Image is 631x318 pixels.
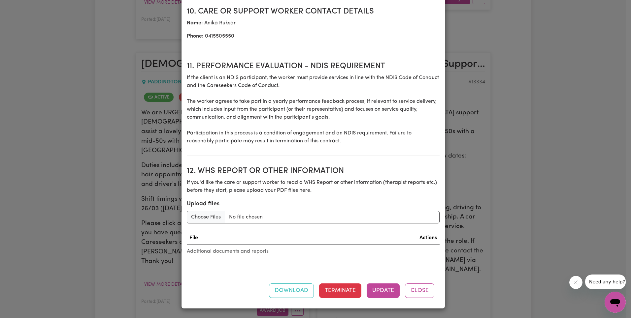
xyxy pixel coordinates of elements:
[187,179,440,194] p: If you'd like the care or support worker to read a WHS Report or other information (therapist rep...
[367,283,400,298] button: Update
[187,20,203,26] b: Name:
[319,283,361,298] button: Terminate this contract
[282,231,439,245] th: Actions
[187,7,440,16] h2: 10. Care or support worker contact details
[405,283,434,298] button: Close
[585,275,626,289] iframe: Message from company
[187,245,440,258] caption: Additional documents and reports
[187,19,440,27] p: Anika Ruksar
[187,166,440,176] h2: 12. WHS Report or Other Information
[187,34,204,39] b: Phone:
[569,276,582,289] iframe: Close message
[187,74,440,145] p: If the client is an NDIS participant, the worker must provide services in line with the NDIS Code...
[605,292,626,313] iframe: Button to launch messaging window
[187,62,440,71] h2: 11. Performance evaluation - NDIS requirement
[187,231,282,245] th: File
[187,32,440,40] p: 0415505550
[269,283,314,298] button: Download contract
[187,200,219,208] label: Upload files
